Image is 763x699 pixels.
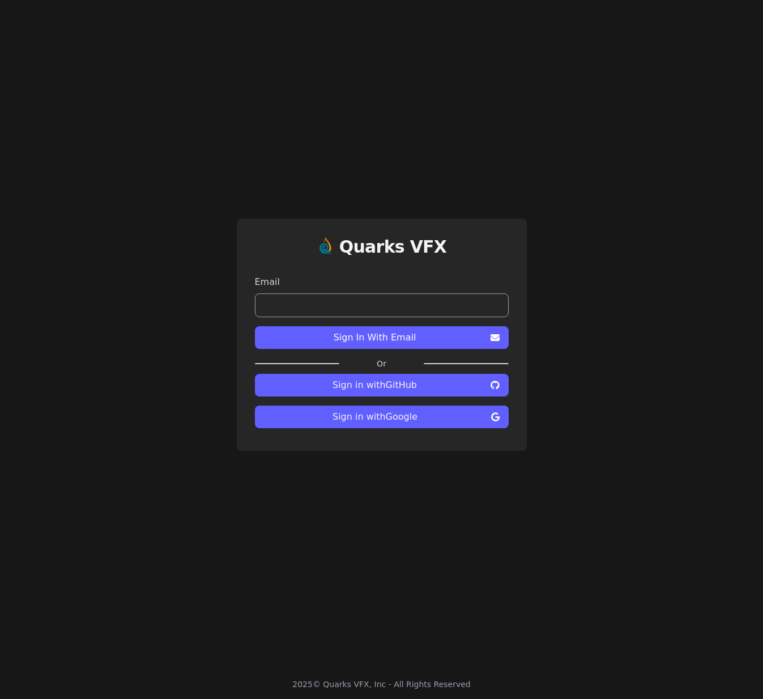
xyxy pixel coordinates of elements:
[255,275,509,289] label: Email
[255,406,509,428] button: Sign in withGoogle
[339,237,447,257] h1: Quarks VFX
[255,374,509,397] button: Sign in withGitHub
[264,378,486,392] span: Sign in with GitHub
[339,358,423,369] label: Or
[292,679,471,690] div: 2025 © Quarks VFX, Inc - All Rights Reserved
[264,410,487,424] span: Sign in with Google
[264,331,486,344] span: Sign In With Email
[255,326,509,349] button: Sign In With Email
[339,237,447,266] a: Quarks VFX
